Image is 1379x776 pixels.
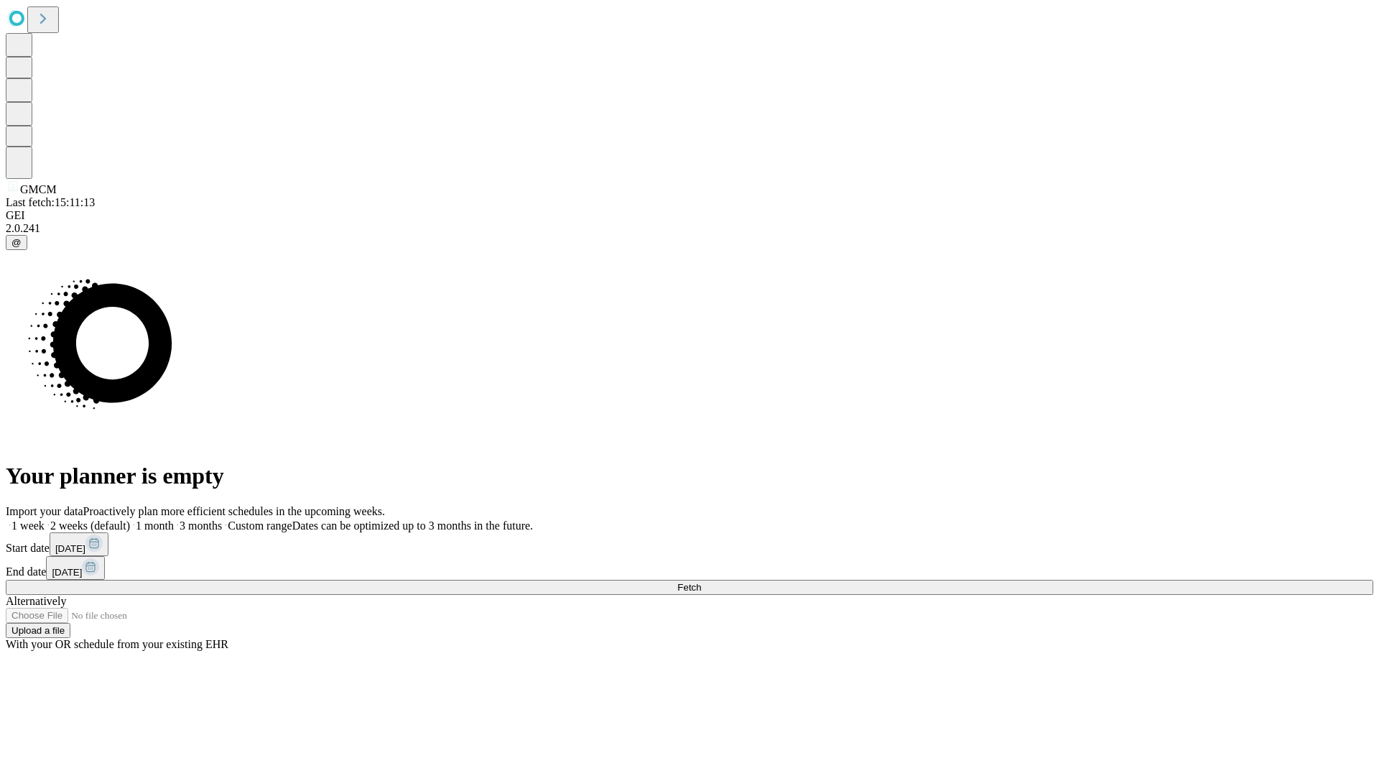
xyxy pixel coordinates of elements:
[6,595,66,607] span: Alternatively
[6,505,83,517] span: Import your data
[52,567,82,578] span: [DATE]
[50,532,108,556] button: [DATE]
[6,209,1373,222] div: GEI
[6,235,27,250] button: @
[6,580,1373,595] button: Fetch
[46,556,105,580] button: [DATE]
[6,196,95,208] span: Last fetch: 15:11:13
[20,183,57,195] span: GMCM
[180,519,222,532] span: 3 months
[11,519,45,532] span: 1 week
[11,237,22,248] span: @
[292,519,533,532] span: Dates can be optimized up to 3 months in the future.
[6,532,1373,556] div: Start date
[677,582,701,593] span: Fetch
[6,623,70,638] button: Upload a file
[6,222,1373,235] div: 2.0.241
[83,505,385,517] span: Proactively plan more efficient schedules in the upcoming weeks.
[6,463,1373,489] h1: Your planner is empty
[50,519,130,532] span: 2 weeks (default)
[228,519,292,532] span: Custom range
[136,519,174,532] span: 1 month
[55,543,85,554] span: [DATE]
[6,638,228,650] span: With your OR schedule from your existing EHR
[6,556,1373,580] div: End date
